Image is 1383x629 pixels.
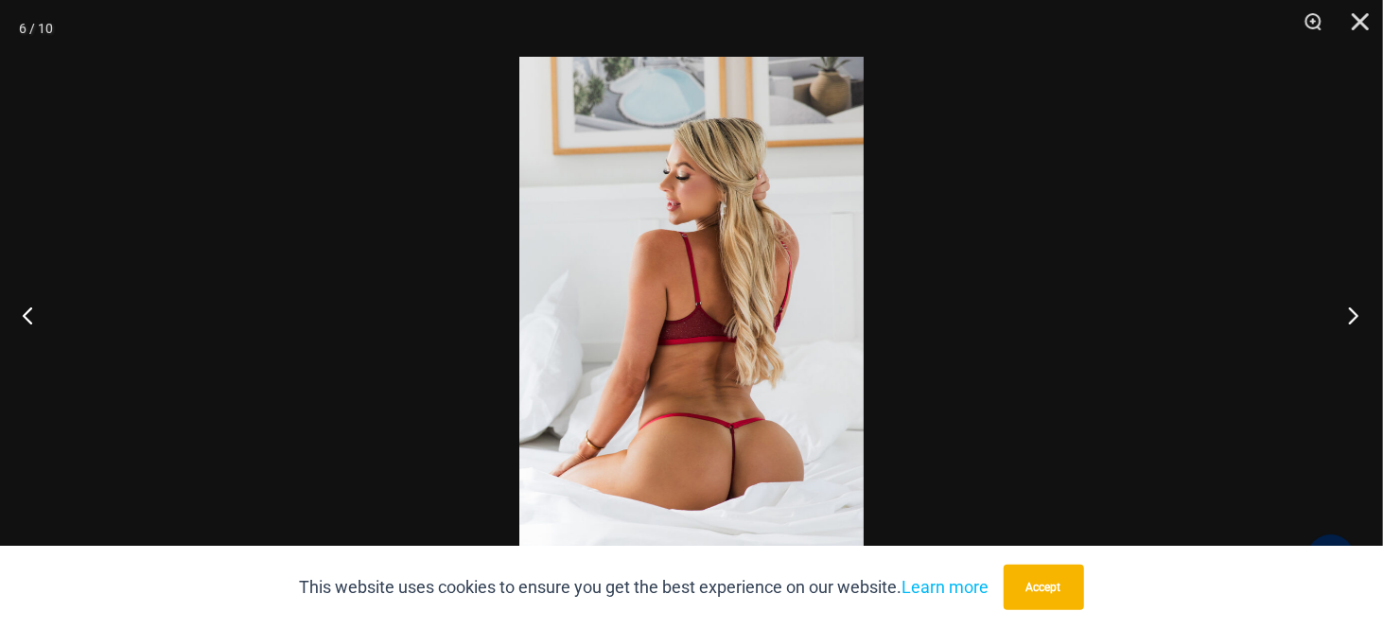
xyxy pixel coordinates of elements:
div: 6 / 10 [19,14,53,43]
button: Accept [1004,565,1084,610]
p: This website uses cookies to ensure you get the best experience on our website. [300,573,989,602]
a: Learn more [902,577,989,597]
img: Guilty Pleasures Red 1045 Bra 689 Micro 06 [519,57,864,572]
button: Next [1312,268,1383,362]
